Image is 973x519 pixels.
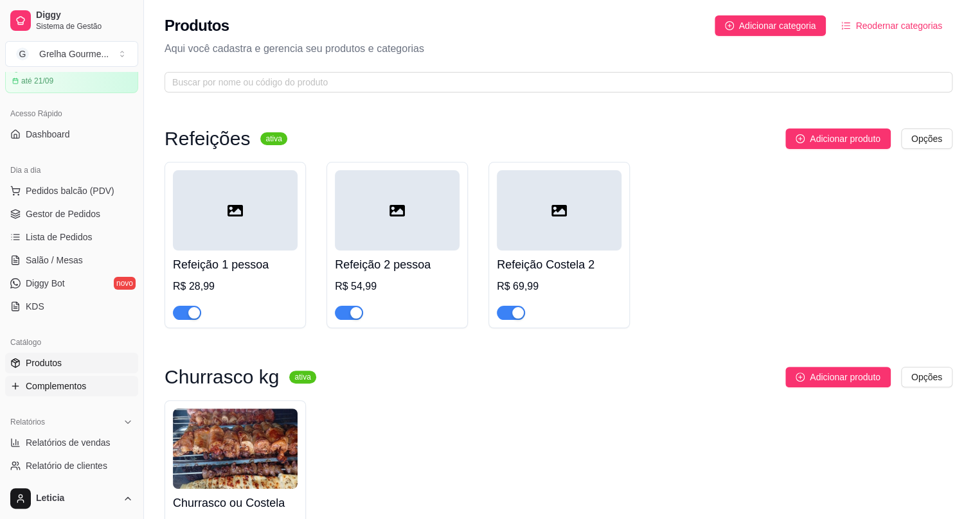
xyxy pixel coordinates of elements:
[26,231,93,243] span: Lista de Pedidos
[335,256,460,274] h4: Refeição 2 pessoa
[172,75,934,89] input: Buscar por nome ou código do produto
[36,10,133,21] span: Diggy
[5,160,138,180] div: Dia a dia
[831,15,952,36] button: Reodernar categorias
[36,21,133,31] span: Sistema de Gestão
[739,19,816,33] span: Adicionar categoria
[785,367,891,387] button: Adicionar produto
[26,380,86,392] span: Complementos
[5,103,138,124] div: Acesso Rápido
[26,184,114,197] span: Pedidos balcão (PDV)
[901,128,952,149] button: Opções
[10,417,45,427] span: Relatórios
[165,15,229,36] h2: Produtos
[5,432,138,453] a: Relatórios de vendas
[21,76,53,86] article: até 21/09
[796,373,805,382] span: plus-circle
[497,256,621,274] h4: Refeição Costela 2
[260,132,287,145] sup: ativa
[841,21,850,30] span: ordered-list
[5,250,138,270] a: Salão / Mesas
[5,227,138,247] a: Lista de Pedidos
[36,493,118,504] span: Leticia
[5,376,138,396] a: Complementos
[5,353,138,373] a: Produtos
[26,436,111,449] span: Relatórios de vendas
[173,256,298,274] h4: Refeição 1 pessoa
[16,48,29,60] span: G
[785,128,891,149] button: Adicionar produto
[796,134,805,143] span: plus-circle
[5,5,138,36] a: DiggySistema de Gestão
[165,131,250,146] h3: Refeições
[173,494,298,512] h4: Churrasco ou Costela
[911,132,942,146] span: Opções
[5,273,138,294] a: Diggy Botnovo
[715,15,826,36] button: Adicionar categoria
[5,204,138,224] a: Gestor de Pedidos
[5,455,138,476] a: Relatório de clientes
[5,483,138,514] button: Leticia
[5,41,138,67] button: Select a team
[5,57,138,93] a: Plano Essencial + Mesasaté 21/09
[26,459,107,472] span: Relatório de clientes
[810,132,880,146] span: Adicionar produto
[5,296,138,317] a: KDS
[173,279,298,294] div: R$ 28,99
[5,180,138,201] button: Pedidos balcão (PDV)
[289,371,316,383] sup: ativa
[26,207,100,220] span: Gestor de Pedidos
[5,332,138,353] div: Catálogo
[26,300,44,313] span: KDS
[725,21,734,30] span: plus-circle
[173,409,298,489] img: product-image
[165,41,952,57] p: Aqui você cadastra e gerencia seu produtos e categorias
[165,369,279,385] h3: Churrasco kg
[911,370,942,384] span: Opções
[5,124,138,145] a: Dashboard
[26,254,83,267] span: Salão / Mesas
[26,356,62,369] span: Produtos
[335,279,460,294] div: R$ 54,99
[26,277,65,290] span: Diggy Bot
[497,279,621,294] div: R$ 69,99
[39,48,109,60] div: Grelha Gourme ...
[855,19,942,33] span: Reodernar categorias
[901,367,952,387] button: Opções
[26,128,70,141] span: Dashboard
[810,370,880,384] span: Adicionar produto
